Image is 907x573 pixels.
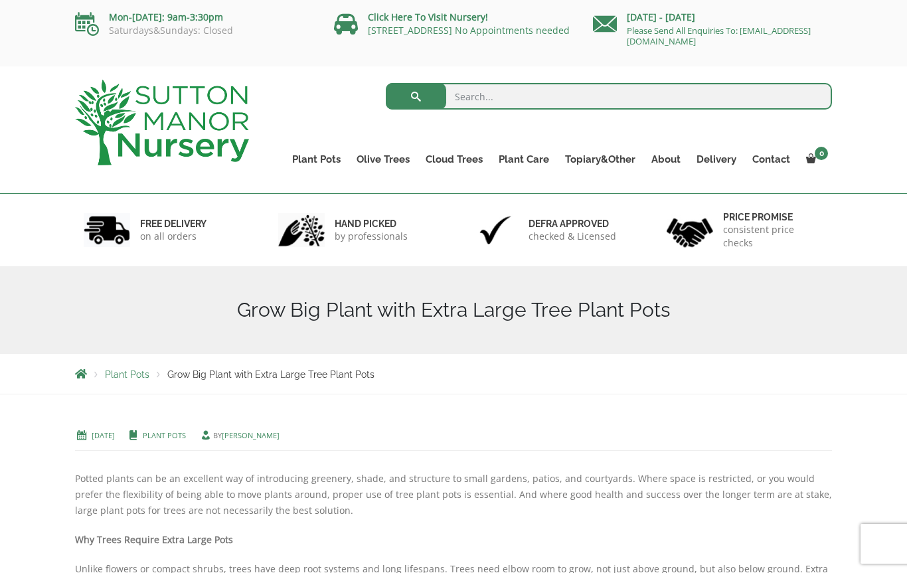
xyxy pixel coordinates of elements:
p: Mon-[DATE]: 9am-3:30pm [75,9,314,25]
a: About [643,150,689,169]
input: Search... [386,83,833,110]
a: [PERSON_NAME] [222,430,280,440]
a: [DATE] [92,430,115,440]
a: [STREET_ADDRESS] No Appointments needed [368,24,570,37]
h6: Defra approved [529,218,616,230]
a: Plant Pots [105,369,149,380]
img: 1.jpg [84,213,130,247]
a: Topiary&Other [557,150,643,169]
p: by professionals [335,230,408,243]
span: 0 [815,147,828,160]
img: 2.jpg [278,213,325,247]
a: Plant Pots [143,430,186,440]
p: consistent price checks [723,223,824,250]
p: checked & Licensed [529,230,616,243]
a: Delivery [689,150,744,169]
p: Potted plants can be an excellent way of introducing greenery, shade, and structure to small gard... [75,422,832,519]
strong: Why Trees Require Extra Large Pots [75,533,233,546]
img: 3.jpg [472,213,519,247]
img: logo [75,80,249,165]
a: Plant Care [491,150,557,169]
a: Plant Pots [284,150,349,169]
h6: FREE DELIVERY [140,218,206,230]
h1: Grow Big Plant with Extra Large Tree Plant Pots [75,298,832,322]
h6: Price promise [723,211,824,223]
img: 4.jpg [667,210,713,250]
a: Click Here To Visit Nursery! [368,11,488,23]
p: on all orders [140,230,206,243]
a: 0 [798,150,832,169]
span: Grow Big Plant with Extra Large Tree Plant Pots [167,369,374,380]
p: Saturdays&Sundays: Closed [75,25,314,36]
nav: Breadcrumbs [75,368,832,379]
h6: hand picked [335,218,408,230]
a: Contact [744,150,798,169]
p: [DATE] - [DATE] [593,9,832,25]
a: Please Send All Enquiries To: [EMAIL_ADDRESS][DOMAIN_NAME] [627,25,811,47]
a: Cloud Trees [418,150,491,169]
span: by [199,430,280,440]
a: Olive Trees [349,150,418,169]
